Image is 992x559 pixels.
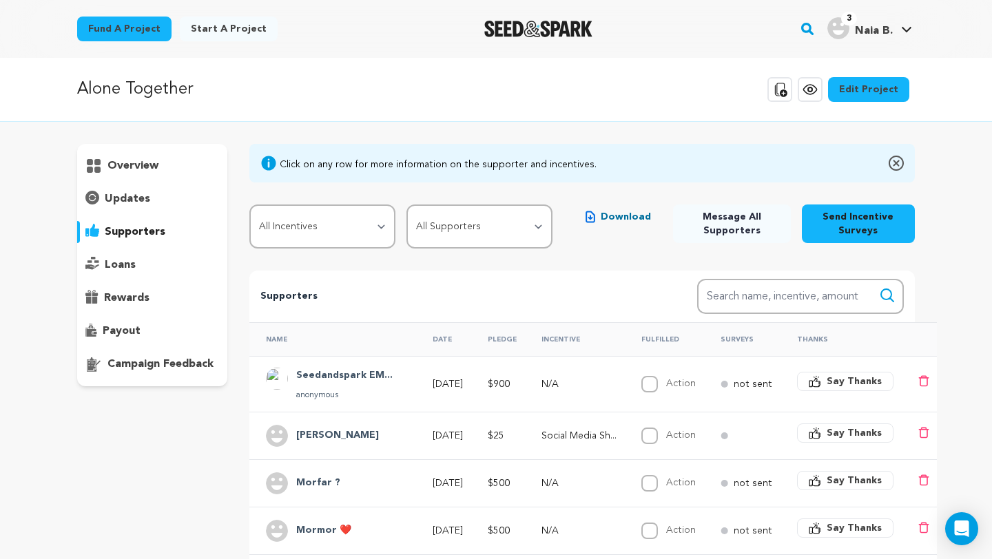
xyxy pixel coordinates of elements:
p: anonymous [296,390,393,401]
img: close-o.svg [889,155,904,171]
p: loans [105,257,136,273]
p: Alone Together [77,77,193,102]
label: Action [666,430,696,440]
p: not sent [734,377,772,391]
p: N/A [541,524,617,538]
button: Say Thanks [797,372,893,391]
span: Naia B. [855,25,893,36]
img: ACg8ocJ5X2DBf2GLCbN99NQErYp2MMlVnmI6f4GNWMJy9QuEmC6YA0Y=s96-c [266,368,288,390]
th: Name [249,322,416,356]
button: overview [77,155,227,177]
span: Say Thanks [827,426,882,440]
a: Naia B.'s Profile [825,14,915,39]
img: user.png [827,17,849,39]
span: Say Thanks [827,521,882,535]
span: $500 [488,478,510,488]
p: overview [107,158,158,174]
th: Incentive [525,322,625,356]
button: rewards [77,287,227,309]
h4: Kévin Vovard [296,428,379,444]
p: N/A [541,377,617,391]
p: not sent [734,524,772,538]
th: Date [416,322,471,356]
p: payout [103,323,141,339]
button: payout [77,320,227,342]
button: Message All Supporters [673,204,791,243]
th: Surveys [704,322,781,356]
p: Supporters [260,288,653,305]
button: Say Thanks [797,423,893,443]
button: updates [77,188,227,210]
span: $900 [488,379,510,389]
input: Search name, incentive, amount [697,279,904,314]
p: not sent [734,476,772,490]
p: [DATE] [433,524,463,538]
img: Seed&Spark Logo Dark Mode [484,21,592,37]
h4: Morfar ? [296,475,340,492]
span: $25 [488,431,504,441]
img: user.png [266,520,288,542]
button: supporters [77,221,227,243]
p: rewards [104,290,149,306]
span: Message All Supporters [684,210,780,238]
p: [DATE] [433,377,463,391]
button: loans [77,254,227,276]
p: updates [105,191,150,207]
p: campaign feedback [107,356,214,372]
th: Fulfilled [625,322,704,356]
span: $500 [488,526,510,536]
label: Action [666,379,696,388]
span: 3 [841,12,857,25]
p: supporters [105,224,165,240]
span: Naia B.'s Profile [825,14,915,43]
button: Say Thanks [797,471,893,490]
th: Thanks [781,322,902,356]
p: [DATE] [433,429,463,443]
img: user.png [266,425,288,447]
button: campaign feedback [77,353,227,375]
div: Click on any row for more information on the supporter and incentives. [280,158,597,171]
button: Say Thanks [797,518,893,538]
div: Open Intercom Messenger [945,512,978,545]
h4: Mormor ❤️ [296,523,351,539]
a: Seed&Spark Homepage [484,21,592,37]
span: Say Thanks [827,375,882,388]
a: Edit Project [828,77,909,102]
div: Naia B.'s Profile [827,17,893,39]
label: Action [666,525,696,535]
label: Action [666,478,696,487]
span: Download [601,210,651,224]
button: Download [575,204,662,229]
span: Say Thanks [827,474,882,487]
button: Send Incentive Surveys [802,204,915,243]
p: N/A [541,476,617,490]
h4: Seedandspark EMPIRE [296,368,393,384]
a: Fund a project [77,17,172,41]
p: Social Media Shout Out [541,429,617,443]
img: user.png [266,472,288,494]
th: Pledge [471,322,525,356]
p: [DATE] [433,476,463,490]
a: Start a project [180,17,278,41]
